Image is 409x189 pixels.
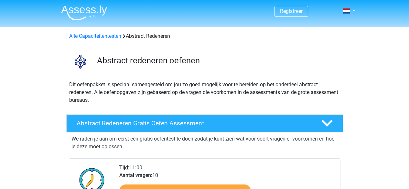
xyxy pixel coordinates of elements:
p: Dit oefenpakket is speciaal samengesteld om jou zo goed mogelijk voor te bereiden op het onderdee... [69,81,340,104]
img: abstract redeneren [67,48,94,75]
b: Tijd: [119,164,129,171]
img: Assessly [61,5,107,20]
a: Alle Capaciteitentesten [69,33,121,39]
a: Registreer [280,8,303,14]
h3: Abstract redeneren oefenen [97,56,338,66]
a: Abstract Redeneren Gratis Oefen Assessment [64,114,346,132]
div: Abstract Redeneren [67,32,343,40]
h4: Abstract Redeneren Gratis Oefen Assessment [77,120,311,127]
p: We raden je aan om eerst een gratis oefentest te doen zodat je kunt zien wat voor soort vragen er... [71,135,338,151]
b: Aantal vragen: [119,172,152,178]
